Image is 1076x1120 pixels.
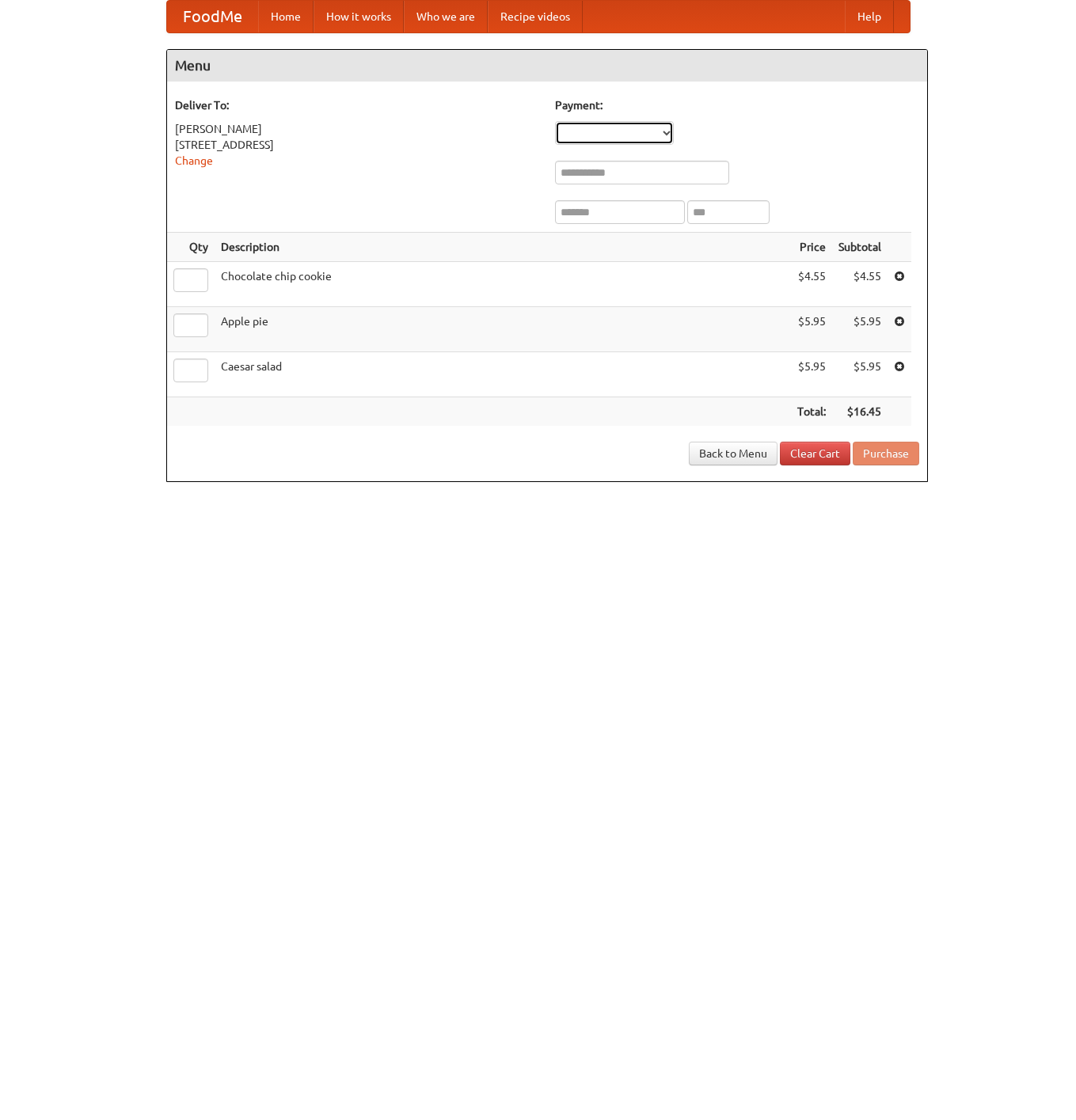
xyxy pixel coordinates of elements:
a: FoodMe [167,1,258,32]
th: $16.45 [832,397,888,427]
th: Description [215,233,791,262]
h5: Deliver To: [175,97,539,113]
a: Who we are [404,1,488,32]
div: [STREET_ADDRESS] [175,137,539,153]
h4: Menu [167,50,927,82]
a: Help [845,1,894,32]
a: Clear Cart [780,442,850,465]
td: $5.95 [832,307,888,352]
td: $5.95 [832,352,888,397]
div: [PERSON_NAME] [175,121,539,137]
button: Purchase [853,442,919,465]
td: Apple pie [215,307,791,352]
th: Price [791,233,832,262]
td: $4.55 [791,262,832,307]
th: Total: [791,397,832,427]
th: Subtotal [832,233,888,262]
a: How it works [314,1,404,32]
th: Qty [167,233,215,262]
td: $5.95 [791,352,832,397]
h5: Payment: [555,97,919,113]
td: $5.95 [791,307,832,352]
a: Home [258,1,314,32]
a: Recipe videos [488,1,583,32]
td: Chocolate chip cookie [215,262,791,307]
a: Change [175,154,213,167]
a: Back to Menu [689,442,778,465]
td: $4.55 [832,262,888,307]
td: Caesar salad [215,352,791,397]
